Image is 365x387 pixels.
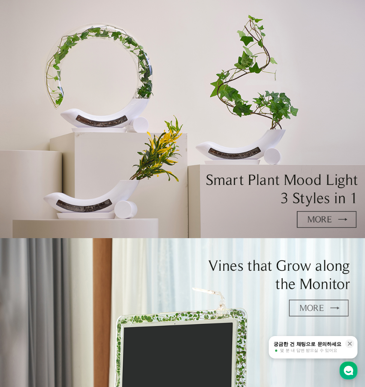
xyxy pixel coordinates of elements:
[69,250,78,256] span: 대화
[97,238,144,257] a: 설정
[24,249,28,255] span: 홈
[49,238,97,257] a: 대화
[2,238,49,257] a: 홈
[116,249,125,255] span: 설정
